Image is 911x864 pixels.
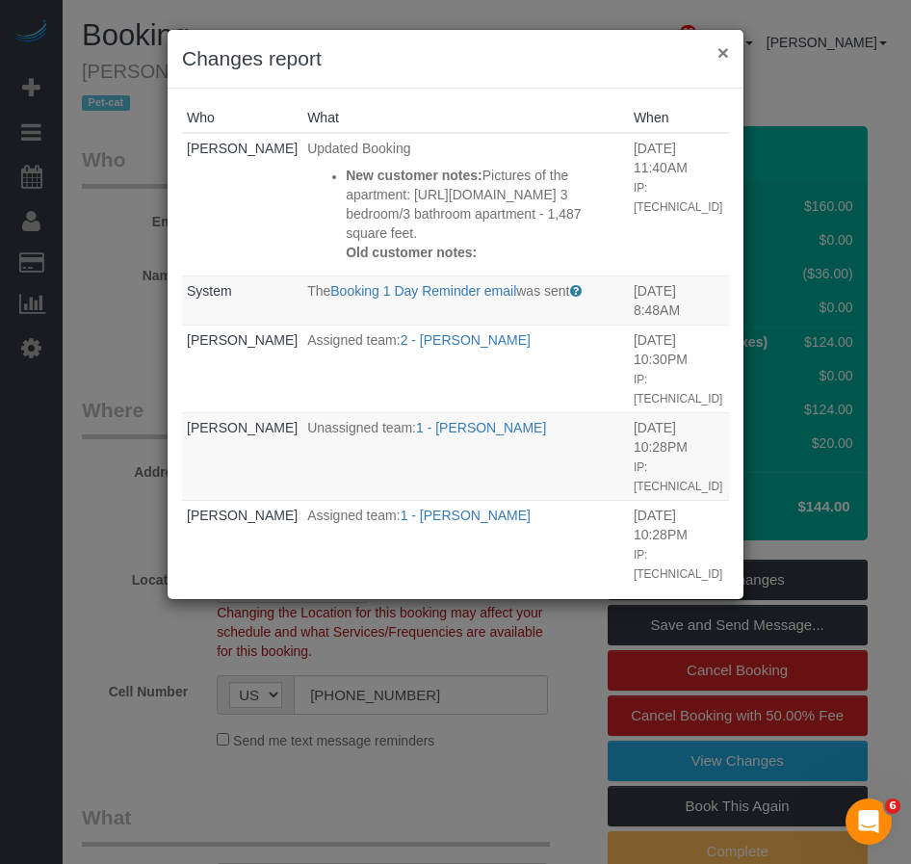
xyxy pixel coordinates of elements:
a: Booking 1 Day Reminder email [330,283,516,299]
td: What [302,500,629,588]
td: When [629,133,729,275]
a: 1 - [PERSON_NAME] [416,420,546,435]
small: IP: [TECHNICAL_ID] [634,181,723,214]
small: IP: [TECHNICAL_ID] [634,460,723,493]
td: What [302,275,629,325]
h3: Changes report [182,44,729,73]
th: When [629,103,729,133]
td: Who [182,133,302,275]
td: What [302,412,629,500]
a: 1 - [PERSON_NAME] [401,508,531,523]
small: IP: [TECHNICAL_ID] [634,373,723,406]
td: Who [182,325,302,412]
span: 6 [885,799,900,814]
span: Assigned team: [307,332,401,348]
td: When [629,275,729,325]
span: was sent [516,283,569,299]
td: Who [182,275,302,325]
iframe: Intercom live chat [846,799,892,845]
span: The [307,283,330,299]
a: System [187,283,232,299]
p: Pictures of the apartment: [URL][DOMAIN_NAME] 3 bedroom/3 bathroom apartment - 1,487 square feet. [346,166,624,243]
td: Who [182,500,302,588]
td: When [629,500,729,588]
a: [PERSON_NAME] [187,141,298,156]
td: What [302,133,629,275]
strong: New customer notes: [346,168,482,183]
th: Who [182,103,302,133]
sui-modal: Changes report [168,30,743,599]
a: 2 - [PERSON_NAME] [401,332,531,348]
span: Assigned team: [307,508,401,523]
td: Who [182,412,302,500]
a: [PERSON_NAME] [187,420,298,435]
a: [PERSON_NAME] [187,332,298,348]
strong: Old customer notes: [346,245,477,260]
span: Unassigned team: [307,420,416,435]
small: IP: [TECHNICAL_ID] [634,548,723,581]
button: × [717,42,729,63]
th: What [302,103,629,133]
td: What [302,325,629,412]
a: [PERSON_NAME] [187,508,298,523]
span: Updated Booking [307,141,410,156]
td: When [629,325,729,412]
td: When [629,412,729,500]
